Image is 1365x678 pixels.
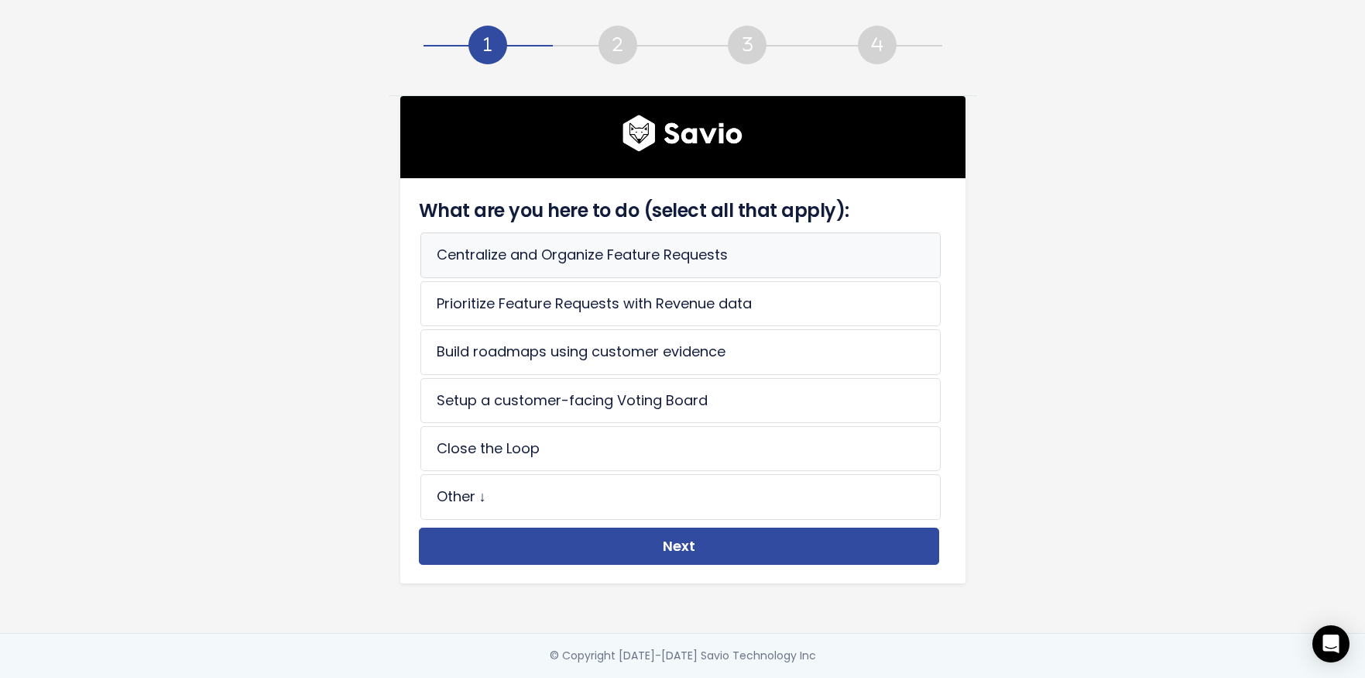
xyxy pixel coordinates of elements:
[420,378,941,423] li: Setup a customer-facing Voting Board
[420,232,941,277] li: Centralize and Organize Feature Requests
[1312,625,1350,663] div: Open Intercom Messenger
[420,474,941,519] li: Other ↓
[550,646,816,666] div: © Copyright [DATE]-[DATE] Savio Technology Inc
[420,426,941,471] li: Close the Loop
[419,528,939,566] button: Next
[420,281,941,326] li: Prioritize Feature Requests with Revenue data
[420,329,941,374] li: Build roadmaps using customer evidence
[419,197,939,225] h4: What are you here to do (select all that apply):
[622,115,743,152] img: logo600x187.a314fd40982d.png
